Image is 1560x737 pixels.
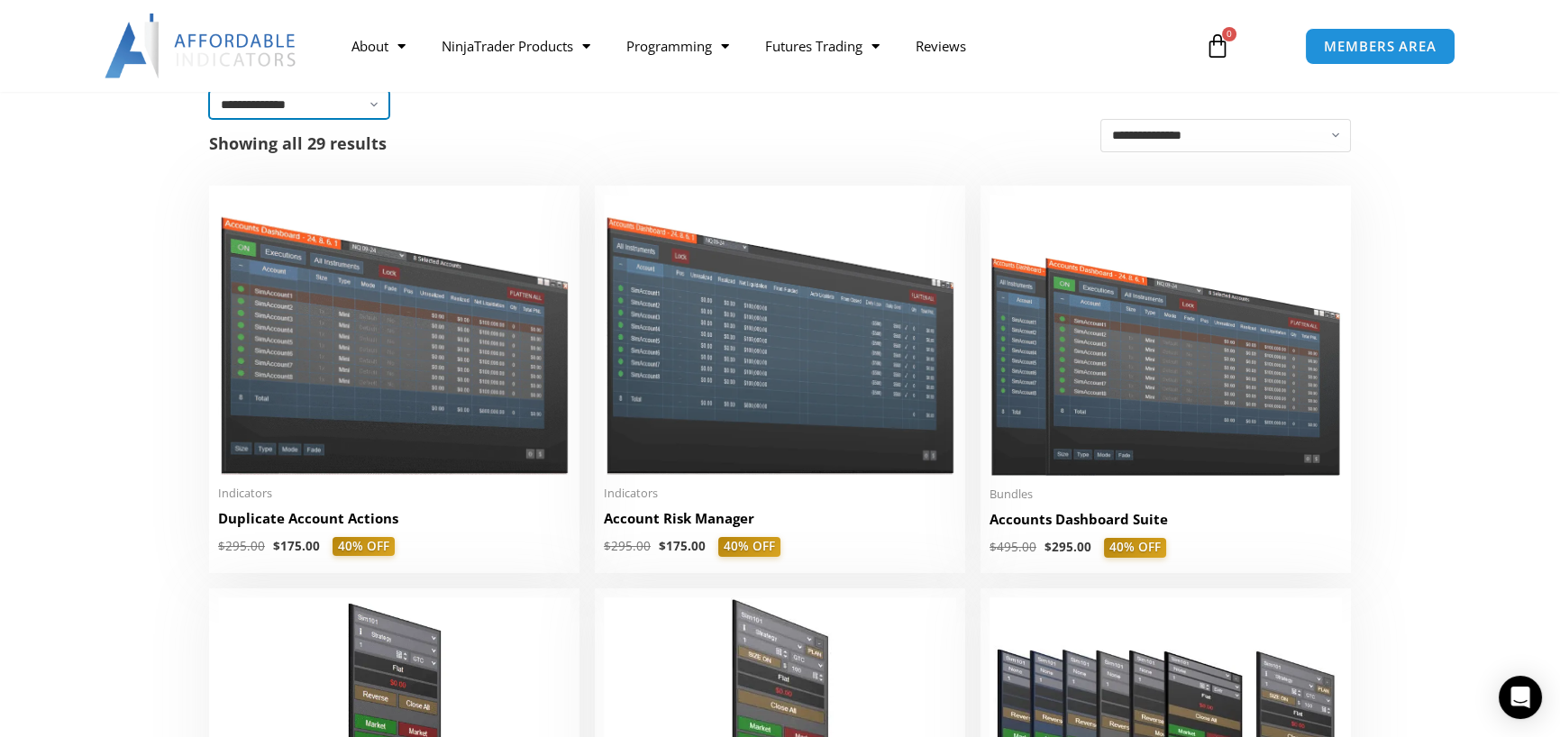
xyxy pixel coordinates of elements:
[990,195,1342,476] img: Accounts Dashboard Suite
[273,538,280,554] span: $
[898,25,984,67] a: Reviews
[218,509,570,528] h2: Duplicate Account Actions
[604,538,611,554] span: $
[218,509,570,537] a: Duplicate Account Actions
[218,195,570,475] img: Duplicate Account Actions
[218,538,225,554] span: $
[1104,538,1166,558] span: 40% OFF
[604,486,956,501] span: Indicators
[218,486,570,501] span: Indicators
[273,538,320,554] bdi: 175.00
[990,510,1342,538] a: Accounts Dashboard Suite
[333,25,424,67] a: About
[990,510,1342,529] h2: Accounts Dashboard Suite
[424,25,608,67] a: NinjaTrader Products
[333,25,1184,67] nav: Menu
[747,25,898,67] a: Futures Trading
[604,538,651,554] bdi: 295.00
[604,509,956,528] h2: Account Risk Manager
[1222,27,1236,41] span: 0
[105,14,298,78] img: LogoAI | Affordable Indicators – NinjaTrader
[1499,676,1542,719] div: Open Intercom Messenger
[1045,539,1091,555] bdi: 295.00
[218,538,265,554] bdi: 295.00
[209,135,387,151] p: Showing all 29 results
[604,195,956,475] img: Account Risk Manager
[718,537,780,557] span: 40% OFF
[1324,40,1437,53] span: MEMBERS AREA
[990,539,1036,555] bdi: 495.00
[990,539,997,555] span: $
[1178,20,1257,72] a: 0
[608,25,747,67] a: Programming
[1305,28,1455,65] a: MEMBERS AREA
[1045,539,1052,555] span: $
[659,538,706,554] bdi: 175.00
[604,509,956,537] a: Account Risk Manager
[1100,119,1351,152] select: Shop order
[659,538,666,554] span: $
[333,537,395,557] span: 40% OFF
[990,487,1342,502] span: Bundles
